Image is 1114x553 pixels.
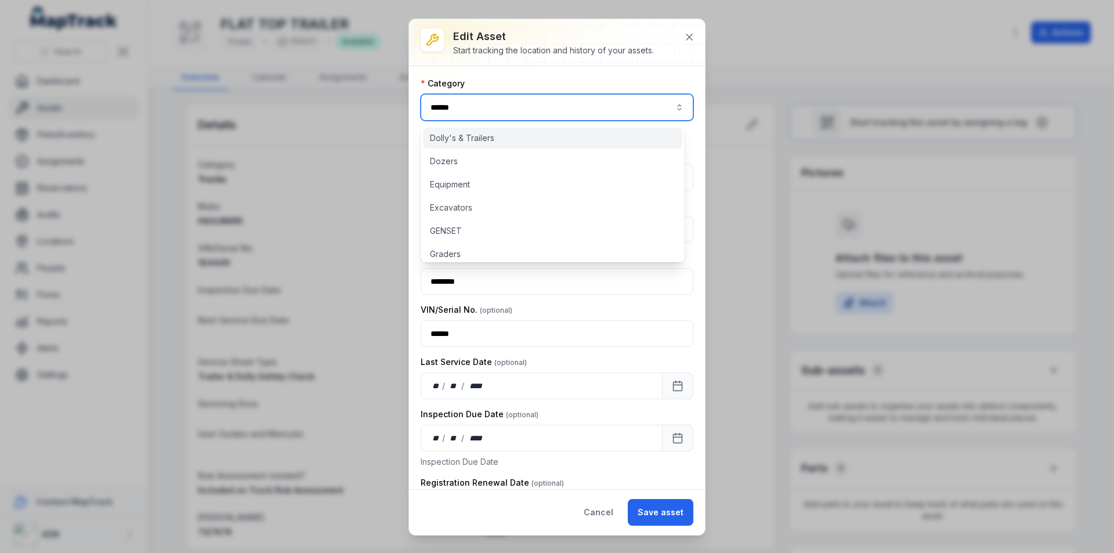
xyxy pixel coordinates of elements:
[421,356,527,368] label: Last Service Date
[421,477,564,489] label: Registration Renewal Date
[461,432,465,444] div: /
[465,380,487,392] div: year,
[662,373,693,399] button: Calendar
[430,132,494,144] span: Dolly's & Trailers
[461,380,465,392] div: /
[628,499,693,526] button: Save asset
[421,409,538,420] label: Inspection Due Date
[453,45,654,56] div: Start tracking the location and history of your assets.
[430,248,461,260] span: Graders
[431,380,442,392] div: day,
[421,304,512,316] label: VIN/Serial No.
[465,432,487,444] div: year,
[421,456,693,468] p: Inspection Due Date
[446,380,462,392] div: month,
[442,380,446,392] div: /
[430,202,472,214] span: Excavators
[442,432,446,444] div: /
[446,432,462,444] div: month,
[662,425,693,451] button: Calendar
[430,156,458,167] span: Dozers
[431,432,442,444] div: day,
[430,179,470,190] span: Equipment
[430,225,462,237] span: GENSET
[574,499,623,526] button: Cancel
[453,28,654,45] h3: Edit asset
[421,78,465,89] label: Category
